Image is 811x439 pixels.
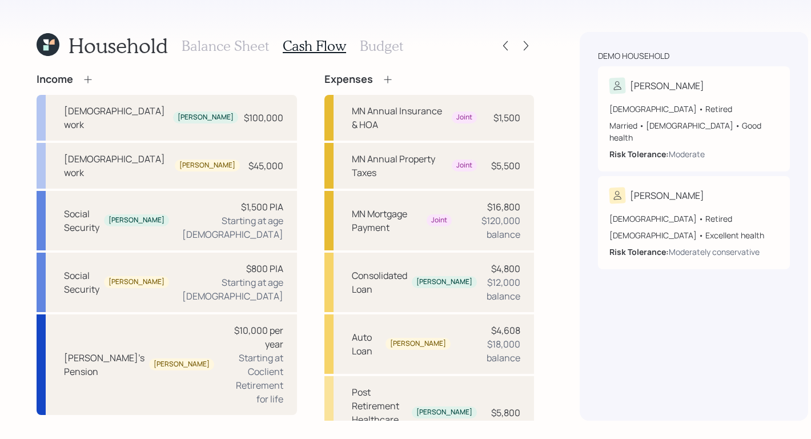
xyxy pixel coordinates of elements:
[223,351,283,406] div: Starting at Coclient Retirement for life
[154,360,210,369] div: [PERSON_NAME]
[669,148,705,160] div: Moderate
[64,152,170,179] div: [DEMOGRAPHIC_DATA] work
[360,38,403,54] h3: Budget
[491,262,520,276] div: $4,800
[179,161,235,170] div: [PERSON_NAME]
[456,161,472,170] div: Joint
[609,149,669,159] b: Risk Tolerance:
[182,38,269,54] h3: Balance Sheet
[609,213,778,225] div: [DEMOGRAPHIC_DATA] • Retired
[598,50,669,62] div: Demo household
[431,215,447,225] div: Joint
[178,113,234,122] div: [PERSON_NAME]
[460,337,520,365] div: $18,000 balance
[609,229,778,241] div: [DEMOGRAPHIC_DATA] • Excellent health
[416,277,472,287] div: [PERSON_NAME]
[109,277,164,287] div: [PERSON_NAME]
[486,276,520,303] div: $12,000 balance
[630,79,704,93] div: [PERSON_NAME]
[64,351,144,378] div: [PERSON_NAME]'s Pension
[352,207,422,234] div: MN Mortgage Payment
[609,103,778,115] div: [DEMOGRAPHIC_DATA] • Retired
[493,111,520,125] div: $1,500
[456,113,472,122] div: Joint
[609,246,669,257] b: Risk Tolerance:
[491,406,520,420] div: $5,800
[352,269,407,296] div: Consolidated Loan
[248,159,283,173] div: $45,000
[324,73,373,86] h4: Expenses
[352,104,447,131] div: MN Annual Insurance & HOA
[64,207,99,234] div: Social Security
[390,339,446,349] div: [PERSON_NAME]
[246,262,283,276] div: $800 PIA
[244,111,283,125] div: $100,000
[416,408,472,417] div: [PERSON_NAME]
[241,200,283,214] div: $1,500 PIA
[109,215,164,225] div: [PERSON_NAME]
[352,152,447,179] div: MN Annual Property Taxes
[178,276,283,303] div: Starting at age [DEMOGRAPHIC_DATA]
[491,324,520,337] div: $4,608
[487,200,520,214] div: $16,800
[609,119,778,143] div: Married • [DEMOGRAPHIC_DATA] • Good health
[352,330,381,358] div: Auto Loan
[669,246,760,258] div: Moderately conservative
[178,214,283,241] div: Starting at age [DEMOGRAPHIC_DATA]
[491,159,520,173] div: $5,500
[69,33,168,58] h1: Household
[37,73,73,86] h4: Income
[630,189,704,202] div: [PERSON_NAME]
[64,269,99,296] div: Social Security
[461,214,520,241] div: $120,000 balance
[283,38,346,54] h3: Cash Flow
[64,104,168,131] div: [DEMOGRAPHIC_DATA] work
[223,324,283,351] div: $10,000 per year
